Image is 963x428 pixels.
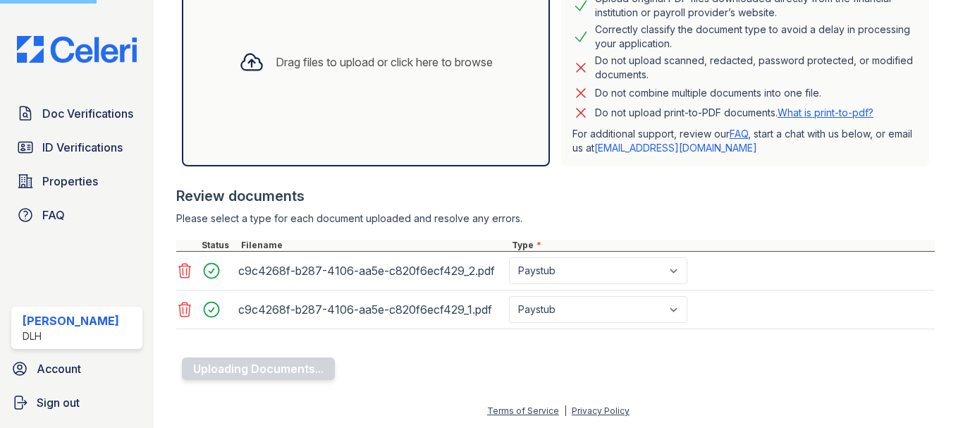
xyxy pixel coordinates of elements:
[6,355,148,383] a: Account
[176,212,935,226] div: Please select a type for each document uploaded and resolve any errors.
[572,127,918,155] p: For additional support, review our , start a chat with us below, or email us at
[42,173,98,190] span: Properties
[778,106,873,118] a: What is print-to-pdf?
[595,23,918,51] div: Correctly classify the document type to avoid a delay in processing your application.
[11,201,142,229] a: FAQ
[595,54,918,82] div: Do not upload scanned, redacted, password protected, or modified documents.
[509,240,935,251] div: Type
[238,240,509,251] div: Filename
[182,357,335,380] button: Uploading Documents...
[23,312,119,329] div: [PERSON_NAME]
[238,298,503,321] div: c9c4268f-b287-4106-aa5e-c820f6ecf429_1.pdf
[487,405,559,416] a: Terms of Service
[595,85,821,102] div: Do not combine multiple documents into one file.
[595,106,873,120] p: Do not upload print-to-PDF documents.
[11,167,142,195] a: Properties
[37,394,80,411] span: Sign out
[730,128,748,140] a: FAQ
[42,105,133,122] span: Doc Verifications
[42,139,123,156] span: ID Verifications
[6,389,148,417] a: Sign out
[23,329,119,343] div: DLH
[176,186,935,206] div: Review documents
[276,54,493,71] div: Drag files to upload or click here to browse
[6,36,148,63] img: CE_Logo_Blue-a8612792a0a2168367f1c8372b55b34899dd931a85d93a1a3d3e32e68fde9ad4.png
[11,133,142,161] a: ID Verifications
[37,360,81,377] span: Account
[42,207,65,224] span: FAQ
[199,240,238,251] div: Status
[594,142,757,154] a: [EMAIL_ADDRESS][DOMAIN_NAME]
[238,259,503,282] div: c9c4268f-b287-4106-aa5e-c820f6ecf429_2.pdf
[572,405,630,416] a: Privacy Policy
[11,99,142,128] a: Doc Verifications
[564,405,567,416] div: |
